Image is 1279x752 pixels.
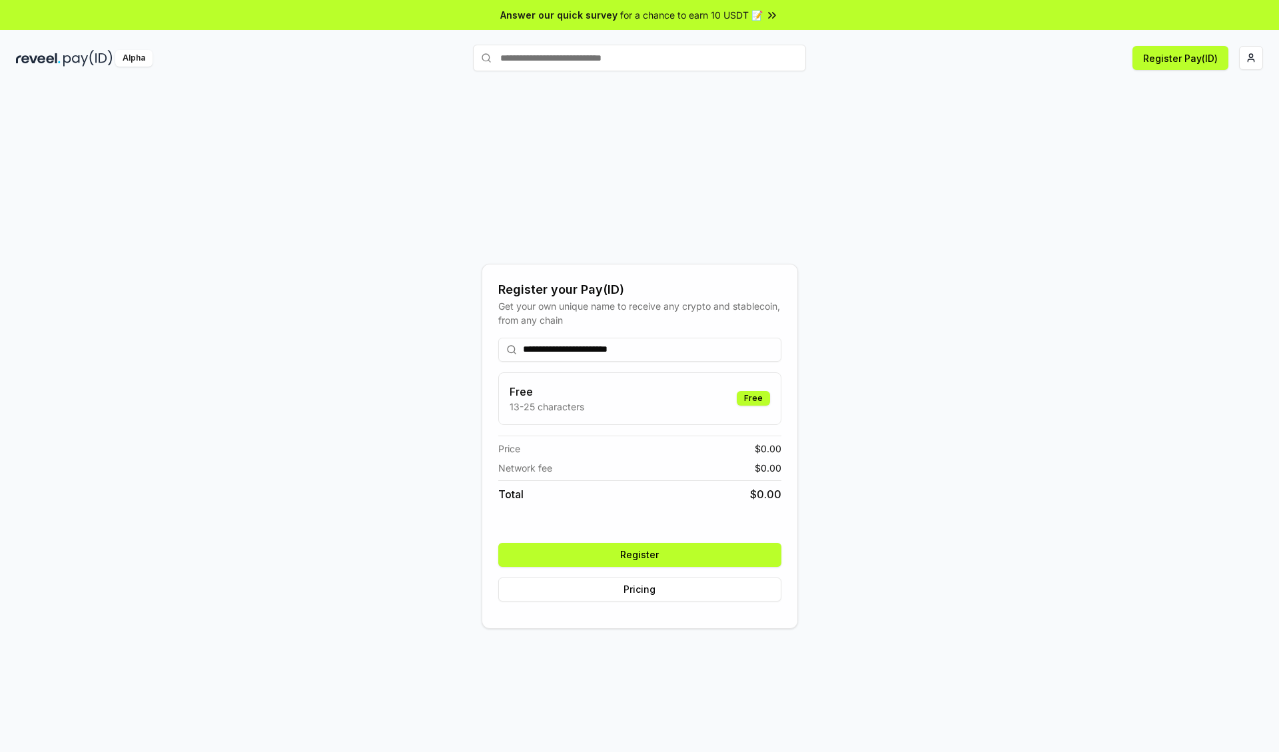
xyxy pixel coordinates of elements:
[498,299,781,327] div: Get your own unique name to receive any crypto and stablecoin, from any chain
[500,8,618,22] span: Answer our quick survey
[755,461,781,475] span: $ 0.00
[510,384,584,400] h3: Free
[498,280,781,299] div: Register your Pay(ID)
[498,442,520,456] span: Price
[498,543,781,567] button: Register
[498,577,781,601] button: Pricing
[510,400,584,414] p: 13-25 characters
[63,50,113,67] img: pay_id
[115,50,153,67] div: Alpha
[498,461,552,475] span: Network fee
[498,486,524,502] span: Total
[755,442,781,456] span: $ 0.00
[1132,46,1228,70] button: Register Pay(ID)
[620,8,763,22] span: for a chance to earn 10 USDT 📝
[16,50,61,67] img: reveel_dark
[737,391,770,406] div: Free
[750,486,781,502] span: $ 0.00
